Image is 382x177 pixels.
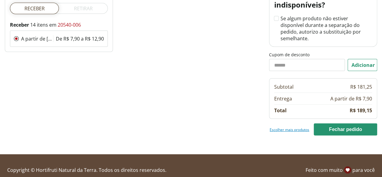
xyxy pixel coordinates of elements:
td: Total [274,107,287,114]
span: Feito com muito para você [306,166,375,174]
a: Escolher mais produtos [270,127,309,132]
input: Se algum produto não estiver disponível durante a separação do pedido, autorizo a substituição po... [274,16,278,20]
label: Retirar [59,3,108,14]
label: Cupom de desconto [269,52,377,58]
button: Adicionar [348,59,377,71]
td: R$ 181,25 [350,84,372,90]
td: Subtotal [274,84,294,90]
strong: Receber [10,21,29,28]
label: Se algum produto não estiver disponível durante a separação do pedido, autorizo a substituição po... [274,15,372,42]
button: Fechar pedido [314,123,377,136]
div: De R$ 7,90 a R$ 12,90 [56,35,104,42]
span: Copyright © Hortifruti Natural da Terra. Todos os direitos reservados. [7,167,166,173]
label: Receber [10,3,59,14]
td: A partir de R$ 7,90 [330,95,372,102]
a: 20540-006 [58,21,81,28]
div: A partir de [GEOGRAPHIC_DATA] [21,35,53,42]
td: R$ 189,15 [350,107,372,114]
span: 14 itens em [10,21,58,28]
td: Entrega [274,95,292,102]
